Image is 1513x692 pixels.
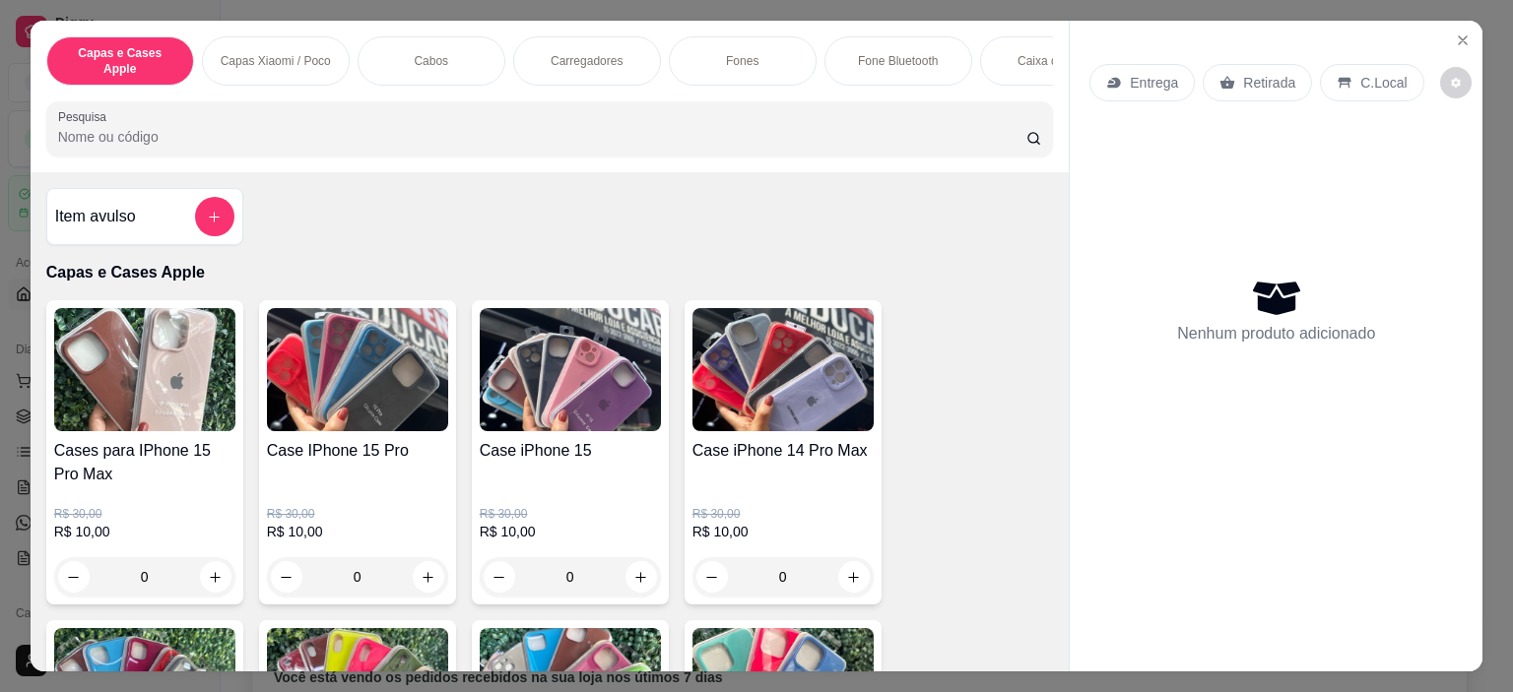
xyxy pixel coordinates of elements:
[1447,25,1479,56] button: Close
[267,522,448,541] p: R$ 10,00
[267,439,448,463] h4: Case IPhone 15 Pro
[480,439,661,463] h4: Case iPhone 15
[55,205,136,228] h4: Item avulso
[63,45,177,77] p: Capas e Cases Apple
[480,522,661,541] p: R$ 10,00
[54,308,235,431] img: product-image
[692,439,874,463] h4: Case iPhone 14 Pro Max
[414,53,448,69] p: Cabos
[692,506,874,522] p: R$ 30,00
[1130,73,1178,93] p: Entrega
[221,53,331,69] p: Capas Xiaomi / Poco
[1177,322,1375,346] p: Nenhum produto adicionado
[1360,73,1407,93] p: C.Local
[858,53,938,69] p: Fone Bluetooth
[480,308,661,431] img: product-image
[267,308,448,431] img: product-image
[692,308,874,431] img: product-image
[1440,67,1472,98] button: decrease-product-quantity
[551,53,623,69] p: Carregadores
[726,53,758,69] p: Fones
[692,522,874,541] p: R$ 10,00
[54,506,235,522] p: R$ 30,00
[1018,53,1089,69] p: Caixa de som
[58,127,1026,147] input: Pesquisa
[58,108,113,125] label: Pesquisa
[1243,73,1295,93] p: Retirada
[54,439,235,486] h4: Cases para IPhone 15 Pro Max
[267,506,448,522] p: R$ 30,00
[480,506,661,522] p: R$ 30,00
[54,522,235,541] p: R$ 10,00
[46,261,1054,284] p: Capas e Cases Apple
[195,197,234,236] button: add-separate-item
